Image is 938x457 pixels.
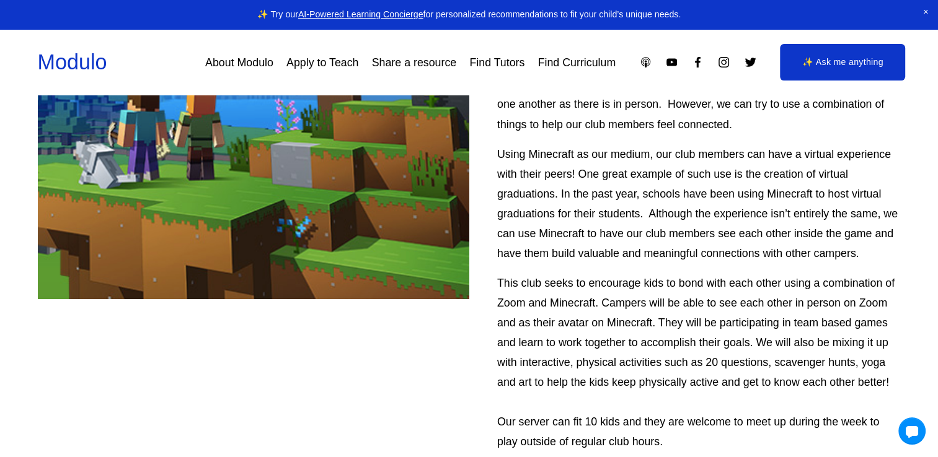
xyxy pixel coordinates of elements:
a: Share a resource [372,51,457,74]
p: This club seeks to encourage kids to bond with each other using a combination of Zoom and Minecra... [497,273,901,452]
a: Apply to Teach [286,51,358,74]
a: ✨ Ask me anything [780,44,905,81]
a: Instagram [717,56,730,69]
p: Using Minecraft as our medium, our club members can have a virtual experience with their peers! O... [497,144,901,263]
a: Find Tutors [469,51,524,74]
a: YouTube [665,56,678,69]
a: Modulo [38,50,107,74]
a: AI-Powered Learning Concierge [298,9,423,19]
a: About Modulo [205,51,273,74]
a: Apple Podcasts [639,56,652,69]
a: Facebook [691,56,704,69]
a: Twitter [744,56,757,69]
a: Find Curriculum [538,51,616,74]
